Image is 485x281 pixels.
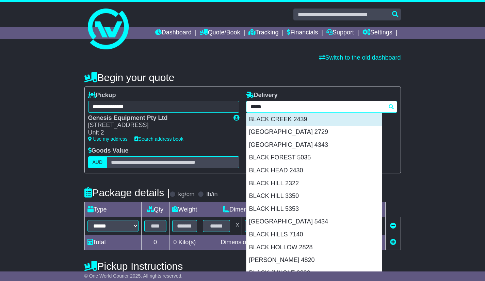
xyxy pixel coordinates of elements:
[246,203,382,216] div: BLACK HILL 5353
[141,235,169,250] td: 0
[88,92,116,99] label: Pickup
[246,177,382,190] div: BLACK HILL 2322
[173,239,177,246] span: 0
[169,202,200,217] td: Weight
[246,126,382,139] div: [GEOGRAPHIC_DATA] 2729
[84,261,239,272] h4: Pickup Instructions
[84,202,141,217] td: Type
[88,122,227,129] div: [STREET_ADDRESS]
[246,215,382,228] div: [GEOGRAPHIC_DATA] 5434
[84,72,401,83] h4: Begin your quote
[248,27,278,39] a: Tracking
[246,267,382,280] div: BLACK JUNGLE 0822
[84,273,183,279] span: © One World Courier 2025. All rights reserved.
[84,235,141,250] td: Total
[390,239,396,246] a: Add new item
[88,136,128,142] a: Use my address
[88,129,227,137] div: Unit 2
[319,54,401,61] a: Switch to the old dashboard
[155,27,192,39] a: Dashboard
[88,147,129,155] label: Goods Value
[134,136,183,142] a: Search address book
[200,202,317,217] td: Dimensions (L x W x H)
[362,27,392,39] a: Settings
[246,139,382,152] div: [GEOGRAPHIC_DATA] 4343
[390,222,396,229] a: Remove this item
[206,191,217,198] label: lb/in
[246,164,382,177] div: BLACK HEAD 2430
[246,101,397,113] typeahead: Please provide city
[141,202,169,217] td: Qty
[246,190,382,203] div: BLACK HILL 3350
[246,113,382,126] div: BLACK CREEK 2439
[287,27,318,39] a: Financials
[326,27,354,39] a: Support
[246,92,278,99] label: Delivery
[169,235,200,250] td: Kilo(s)
[246,151,382,164] div: BLACK FOREST 5035
[88,114,227,122] div: Genesis Equipment Pty Ltd
[88,156,107,168] label: AUD
[84,187,170,198] h4: Package details |
[233,217,242,235] td: x
[200,27,240,39] a: Quote/Book
[178,191,194,198] label: kg/cm
[200,235,317,250] td: Dimensions in Centimetre(s)
[246,241,382,254] div: BLACK HOLLOW 2828
[246,228,382,241] div: BLACK HILLS 7140
[246,254,382,267] div: [PERSON_NAME] 4820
